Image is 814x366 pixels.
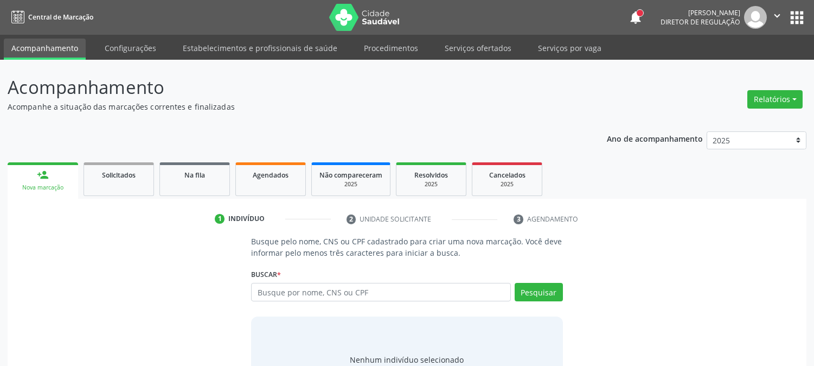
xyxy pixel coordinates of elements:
button: apps [787,8,806,27]
a: Serviços ofertados [437,39,519,58]
p: Acompanhamento [8,74,567,101]
a: Acompanhamento [4,39,86,60]
span: Agendados [253,171,289,180]
span: Não compareceram [319,171,382,180]
a: Serviços por vaga [530,39,609,58]
span: Central de Marcação [28,12,93,22]
p: Acompanhe a situação das marcações correntes e finalizadas [8,101,567,112]
span: Solicitados [102,171,136,180]
p: Busque pelo nome, CNS ou CPF cadastrado para criar uma nova marcação. Você deve informar pelo men... [251,236,562,258]
span: Na fila [184,171,205,180]
span: Cancelados [489,171,525,180]
a: Procedimentos [356,39,426,58]
p: Ano de acompanhamento [607,131,703,145]
input: Busque por nome, CNS ou CPF [251,283,510,301]
button:  [767,6,787,29]
a: Configurações [97,39,164,58]
div: Nova marcação [15,184,70,192]
label: Buscar [251,266,281,283]
a: Estabelecimentos e profissionais de saúde [175,39,345,58]
img: img [744,6,767,29]
button: notifications [628,10,643,25]
span: Resolvidos [414,171,448,180]
div: Indivíduo [228,214,265,224]
i:  [771,10,783,22]
div: 1 [215,214,225,224]
button: Relatórios [747,90,803,109]
div: person_add [37,169,49,181]
a: Central de Marcação [8,8,93,26]
div: 2025 [319,180,382,188]
div: Nenhum indivíduo selecionado [350,354,464,365]
span: Diretor de regulação [661,17,740,27]
div: [PERSON_NAME] [661,8,740,17]
div: 2025 [404,180,458,188]
div: 2025 [480,180,534,188]
button: Pesquisar [515,283,563,301]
